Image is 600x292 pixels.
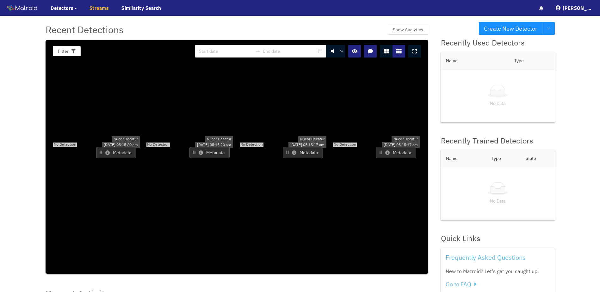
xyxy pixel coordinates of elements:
[90,4,109,12] a: Streams
[340,50,344,53] span: down
[46,22,124,37] span: Recent Detections
[542,22,555,35] button: down
[205,136,233,142] div: Nucor Decatur
[446,280,550,289] div: Go to FAQ
[121,4,161,12] a: Similarity Search
[6,3,38,13] img: Matroid logo
[392,136,420,142] div: Nucor Decatur
[288,142,326,148] div: [DATE] 05:15:17 am
[298,136,326,142] div: Nucor Decatur
[53,143,77,147] span: No Detection
[393,26,423,33] span: Show Analytics
[263,48,317,55] input: End date
[547,27,550,31] span: down
[509,52,555,70] th: Type
[240,143,263,147] span: No Detection
[382,142,420,148] div: [DATE] 05:15:17 am
[388,25,428,35] button: Show Analytics
[441,150,486,167] th: Name
[255,49,260,54] span: to
[446,267,550,275] div: New to Matroid? Let's get you caught up!
[376,147,416,158] button: Metadata
[195,142,233,148] div: [DATE] 05:15:20 am
[199,48,253,55] input: Start date
[479,22,542,35] button: Create New Detector
[446,198,550,204] p: No Data
[486,150,521,167] th: Type
[283,147,323,158] button: Metadata
[255,49,260,54] span: swap-right
[51,4,74,12] span: Detectors
[58,48,69,55] span: Filter
[146,143,170,147] span: No Detection
[441,135,555,147] div: Recently Trained Detectors
[446,100,550,107] p: No Data
[53,46,81,56] button: Filter
[446,252,550,262] div: Frequently Asked Questions
[441,37,555,49] div: Recently Used Detectors
[441,233,555,245] div: Quick Links
[441,52,509,70] th: Name
[189,147,230,158] button: Metadata
[484,24,537,33] span: Create New Detector
[521,150,555,167] th: State
[112,136,140,142] div: Nucor Decatur
[96,147,136,158] button: Metadata
[333,143,357,147] span: No Detection
[102,142,140,148] div: [DATE] 05:15:20 am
